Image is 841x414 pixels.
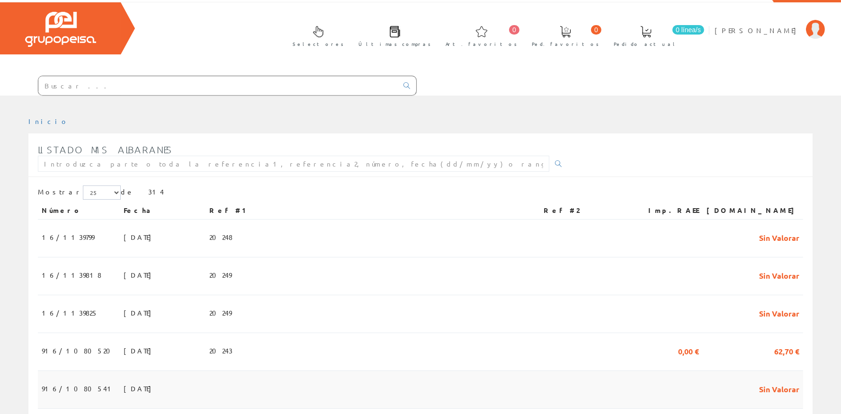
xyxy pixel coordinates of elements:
span: [DATE] [124,343,156,359]
th: Ref #1 [206,202,540,219]
span: [DATE] [124,229,156,245]
span: [DATE] [124,267,156,283]
img: Grupo Peisa [25,12,96,47]
a: [PERSON_NAME] [715,18,825,27]
span: 20249 [209,305,232,321]
th: Fecha [120,202,206,219]
span: 62,70 € [774,343,799,359]
span: 0 [591,25,601,35]
input: Introduzca parte o toda la referencia1, referencia2, número, fecha(dd/mm/yy) o rango de fechas(dd... [38,156,549,172]
span: Últimas compras [358,39,431,49]
span: 0 [509,25,519,35]
span: 16/1139825 [42,305,98,321]
span: Sin Valorar [759,267,799,283]
a: Inicio [28,117,69,125]
span: 0 línea/s [672,25,704,35]
span: Art. favoritos [446,39,517,49]
span: [DATE] [124,380,156,396]
a: Últimas compras [349,18,436,53]
span: Sin Valorar [759,380,799,396]
th: Ref #2 [540,202,632,219]
span: 916/1080541 [42,380,115,396]
span: Ped. favoritos [532,39,599,49]
span: Sin Valorar [759,305,799,321]
span: Pedido actual [614,39,678,49]
span: 20243 [209,343,233,359]
span: Selectores [293,39,344,49]
span: 16/1139799 [42,229,94,245]
th: [DOMAIN_NAME] [703,202,803,219]
div: de 314 [38,185,803,202]
span: 20249 [209,267,232,283]
th: Imp.RAEE [632,202,703,219]
label: Mostrar [38,185,121,200]
span: Listado mis albaranes [38,144,173,155]
span: 916/1080520 [42,343,116,359]
span: 16/1139818 [42,267,101,283]
th: Número [38,202,120,219]
span: [DATE] [124,305,156,321]
select: Mostrar [83,185,121,200]
span: Sin Valorar [759,229,799,245]
span: 20248 [209,229,233,245]
span: 0,00 € [678,343,699,359]
span: [PERSON_NAME] [715,26,801,35]
a: Selectores [283,18,349,53]
input: Buscar ... [38,76,398,95]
